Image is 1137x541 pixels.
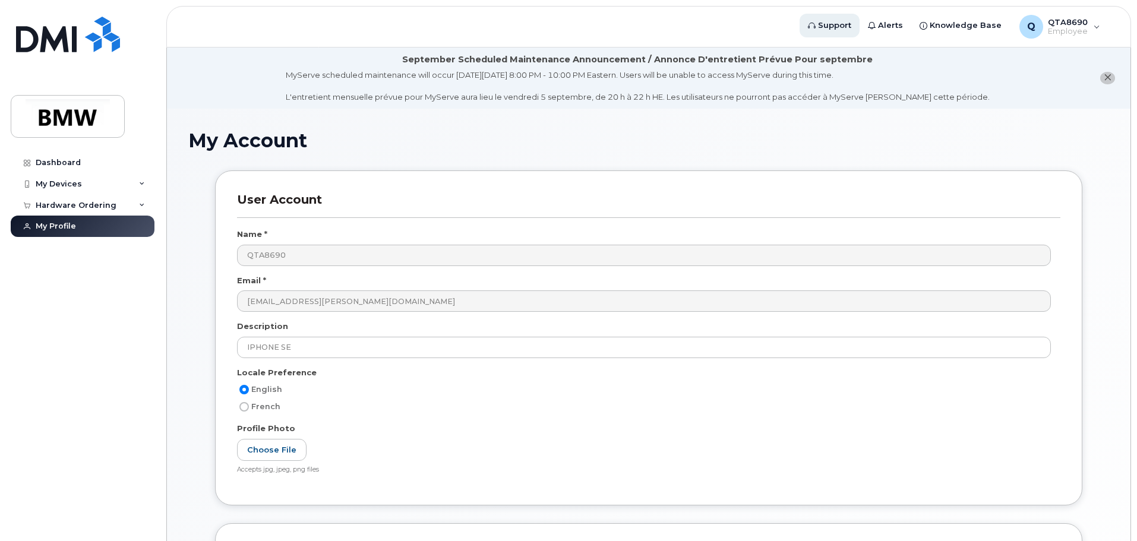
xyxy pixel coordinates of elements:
[237,275,266,286] label: Email *
[251,402,280,411] span: French
[188,130,1109,151] h1: My Account
[251,385,282,394] span: English
[237,229,267,240] label: Name *
[237,321,288,332] label: Description
[237,192,1060,218] h3: User Account
[402,53,873,66] div: September Scheduled Maintenance Announcement / Annonce D'entretient Prévue Pour septembre
[237,423,295,434] label: Profile Photo
[237,367,317,378] label: Locale Preference
[239,402,249,412] input: French
[239,385,249,394] input: English
[237,466,1051,474] div: Accepts jpg, jpeg, png files
[1100,72,1115,84] button: close notification
[1085,489,1128,532] iframe: Messenger Launcher
[286,69,990,103] div: MyServe scheduled maintenance will occur [DATE][DATE] 8:00 PM - 10:00 PM Eastern. Users will be u...
[237,439,307,461] label: Choose File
